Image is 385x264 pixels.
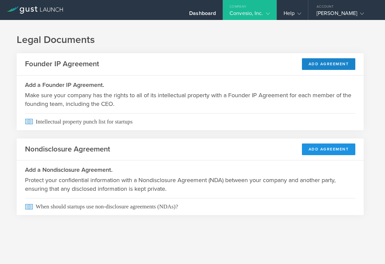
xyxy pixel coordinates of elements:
[302,58,356,70] button: Add Agreement
[17,113,364,130] a: Intellectual property punch list for startups
[302,143,356,155] button: Add Agreement
[17,33,368,47] h1: Legal Documents
[25,165,355,174] h3: Add a Nondisclosure Agreement.
[25,59,99,69] h2: Founder IP Agreement
[230,10,270,20] div: Convesio, Inc.
[25,144,110,154] h2: Nondisclosure Agreement
[25,176,355,193] p: Protect your confidential information with a Nondisclosure Agreement (NDA) between your company a...
[25,91,355,108] p: Make sure your company has the rights to all of its intellectual property with a Founder IP Agree...
[317,10,373,20] div: [PERSON_NAME]
[25,198,355,215] span: When should startups use non-disclosure agreements (NDAs)?
[284,10,301,20] div: Help
[17,198,364,215] a: When should startups use non-disclosure agreements (NDAs)?
[189,10,216,20] div: Dashboard
[25,81,355,89] h3: Add a Founder IP Agreement.
[25,113,355,130] span: Intellectual property punch list for startups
